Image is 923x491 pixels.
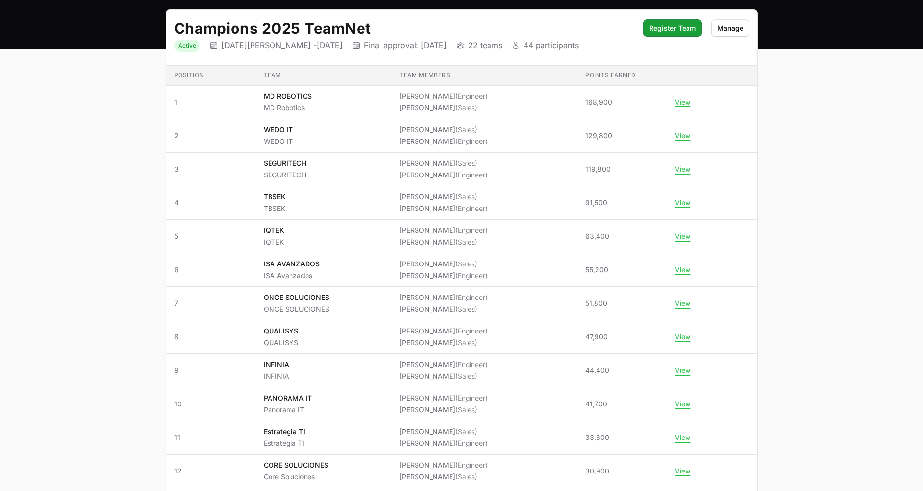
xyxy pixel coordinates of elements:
[585,433,609,442] span: 33,600
[675,131,690,140] button: View
[585,198,607,208] span: 91,500
[399,170,488,180] li: [PERSON_NAME]
[264,192,286,202] p: TBSEK
[399,326,488,336] li: [PERSON_NAME]
[174,164,248,174] span: 3
[264,91,312,101] p: MD ROBOTICS
[174,231,248,241] span: 5
[399,226,488,235] li: [PERSON_NAME]
[264,304,329,314] p: ONCE SOLUCIONES
[455,125,477,134] span: (Sales)
[392,66,578,86] th: Team members
[717,22,743,34] span: Manage
[264,226,284,235] p: IQTEK
[585,366,609,375] span: 44,400
[675,265,690,274] button: View
[399,125,488,135] li: [PERSON_NAME]
[524,40,579,50] p: 44 participants
[264,393,312,403] p: PANORAMA IT
[264,360,289,369] p: INFINIA
[174,265,248,275] span: 6
[264,405,312,415] p: Panorama IT
[264,237,284,247] p: IQTEK
[455,305,477,313] span: (Sales)
[174,399,248,409] span: 10
[455,394,488,402] span: (Engineer)
[399,271,488,281] li: [PERSON_NAME]
[264,371,289,381] p: INFINIA
[455,226,488,234] span: (Engineer)
[264,259,320,269] p: ISA AVANZADOS
[585,399,607,409] span: 41,700
[399,103,488,113] li: [PERSON_NAME]
[455,260,477,268] span: (Sales)
[399,304,488,314] li: [PERSON_NAME]
[455,159,477,167] span: (Sales)
[264,460,328,470] p: CORE SOLUCIONES
[455,439,488,447] span: (Engineer)
[643,19,702,37] button: Register Team
[399,158,488,168] li: [PERSON_NAME]
[399,91,488,101] li: [PERSON_NAME]
[399,360,488,369] li: [PERSON_NAME]
[675,366,690,375] button: View
[399,259,488,269] li: [PERSON_NAME]
[455,271,488,280] span: (Engineer)
[711,19,749,37] button: Manage
[455,338,477,347] span: (Sales)
[585,131,612,140] span: 129,800
[264,103,312,113] p: MD Robotics
[399,338,488,348] li: [PERSON_NAME]
[455,104,477,112] span: (Sales)
[675,232,690,241] button: View
[455,92,488,100] span: (Engineer)
[264,204,286,213] p: TBSEK
[364,40,447,50] p: Final approval: [DATE]
[174,19,633,37] h2: Champions 2025 TeamNet
[585,164,611,174] span: 119,800
[585,231,609,241] span: 63,400
[675,333,690,341] button: View
[455,327,488,335] span: (Engineer)
[455,461,488,469] span: (Engineer)
[264,158,306,168] p: SEGURITECH
[585,97,612,107] span: 168,900
[675,400,690,408] button: View
[455,427,477,436] span: (Sales)
[264,338,298,348] p: QUALISYS
[455,238,477,246] span: (Sales)
[399,137,488,146] li: [PERSON_NAME]
[455,372,477,380] span: (Sales)
[455,293,488,301] span: (Engineer)
[468,40,502,50] p: 22 teams
[399,460,488,470] li: [PERSON_NAME]
[585,298,607,308] span: 51,800
[399,192,488,202] li: [PERSON_NAME]
[174,97,248,107] span: 1
[455,137,488,145] span: (Engineer)
[455,171,488,179] span: (Engineer)
[264,271,320,281] p: ISA Avanzados
[399,427,488,437] li: [PERSON_NAME]
[174,466,248,476] span: 12
[264,293,329,302] p: ONCE SOLUCIONES
[455,193,477,201] span: (Sales)
[174,332,248,342] span: 8
[675,98,690,106] button: View
[174,198,248,208] span: 4
[455,360,488,368] span: (Engineer)
[174,366,248,375] span: 9
[455,204,488,212] span: (Engineer)
[675,433,690,442] button: View
[264,125,293,135] p: WEDO IT
[264,137,293,146] p: WEDO IT
[399,438,488,448] li: [PERSON_NAME]
[399,393,488,403] li: [PERSON_NAME]
[578,66,667,86] th: Points earned
[675,299,690,308] button: View
[455,473,477,481] span: (Sales)
[256,66,392,86] th: Team
[399,204,488,213] li: [PERSON_NAME]
[399,371,488,381] li: [PERSON_NAME]
[649,22,696,34] span: Register Team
